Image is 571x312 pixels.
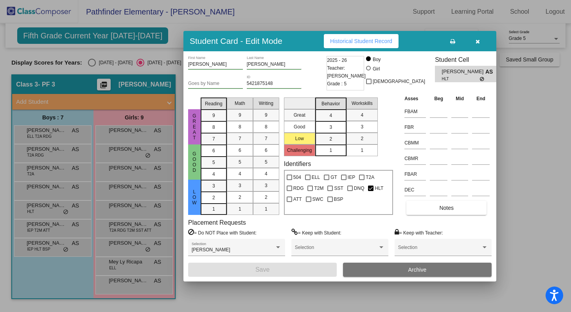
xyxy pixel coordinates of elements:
label: = Keep with Student: [291,229,341,236]
span: 2 [239,194,241,201]
span: 3 [361,123,363,130]
th: Beg [428,94,449,103]
label: = Do NOT Place with Student: [188,229,257,236]
span: 3 [329,124,332,131]
span: 4 [265,170,268,177]
span: 1 [361,147,363,154]
div: Girl [372,65,380,72]
span: 6 [212,147,215,154]
button: Archive [343,263,492,277]
span: T2A [366,173,374,182]
span: T2M [314,184,323,193]
span: HLT [375,184,383,193]
span: AS [485,68,496,76]
span: IEP [348,173,355,182]
th: Mid [449,94,470,103]
label: Identifiers [284,160,311,168]
input: assessment [404,137,426,149]
span: Low [191,189,198,206]
span: DNQ [354,184,365,193]
span: ELL [312,173,320,182]
span: 1 [265,206,268,213]
span: Great [191,113,198,141]
span: GT [330,173,337,182]
span: HLT [442,76,480,82]
input: Enter ID [247,81,302,87]
input: assessment [404,184,426,196]
span: 2025 - 26 [327,56,347,64]
span: 2 [265,194,268,201]
div: Boy [372,56,381,63]
span: 6 [265,147,268,154]
span: Save [255,266,269,273]
span: 3 [212,182,215,189]
span: 7 [239,135,241,142]
input: assessment [404,106,426,117]
span: 2 [329,135,332,142]
span: 1 [212,206,215,213]
span: 9 [265,112,268,119]
span: 8 [265,123,268,130]
span: 5 [239,159,241,166]
span: RDG [293,184,304,193]
span: Reading [205,100,223,107]
span: 1 [239,206,241,213]
span: Teacher: [PERSON_NAME] [327,64,366,80]
input: assessment [404,168,426,180]
span: 5 [265,159,268,166]
input: assessment [404,121,426,133]
label: Placement Requests [188,219,246,226]
span: 9 [239,112,241,119]
span: 4 [329,112,332,119]
span: 1 [329,147,332,154]
h3: Student Card - Edit Mode [190,36,282,46]
span: Math [235,100,245,107]
span: Behavior [321,100,340,107]
span: 7 [212,135,215,142]
span: [PERSON_NAME] [192,247,230,252]
span: Archive [408,267,427,273]
button: Notes [406,201,487,215]
input: assessment [404,153,426,164]
span: 2 [212,194,215,201]
span: Notes [439,205,454,211]
span: 6 [239,147,241,154]
span: 504 [293,173,301,182]
span: 9 [212,112,215,119]
span: 4 [212,171,215,178]
th: End [470,94,492,103]
span: [DEMOGRAPHIC_DATA] [373,77,425,86]
span: SWC [312,195,323,204]
button: Historical Student Record [324,34,399,48]
span: Writing [259,100,273,107]
span: Grade : 5 [327,80,347,88]
h3: Student Cell [435,56,503,63]
span: 8 [212,124,215,131]
span: 5 [212,159,215,166]
span: SST [334,184,343,193]
span: Workskills [352,100,373,107]
span: 7 [265,135,268,142]
span: 2 [361,135,363,142]
span: 3 [265,182,268,189]
span: 4 [239,170,241,177]
span: Good [191,151,198,173]
span: 8 [239,123,241,130]
span: 4 [361,112,363,119]
span: [PERSON_NAME] [442,68,485,76]
span: BSP [334,195,343,204]
span: ATT [293,195,302,204]
span: Historical Student Record [330,38,392,44]
label: = Keep with Teacher: [395,229,443,236]
span: 3 [239,182,241,189]
input: goes by name [188,81,243,87]
th: Asses [402,94,428,103]
button: Save [188,263,337,277]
